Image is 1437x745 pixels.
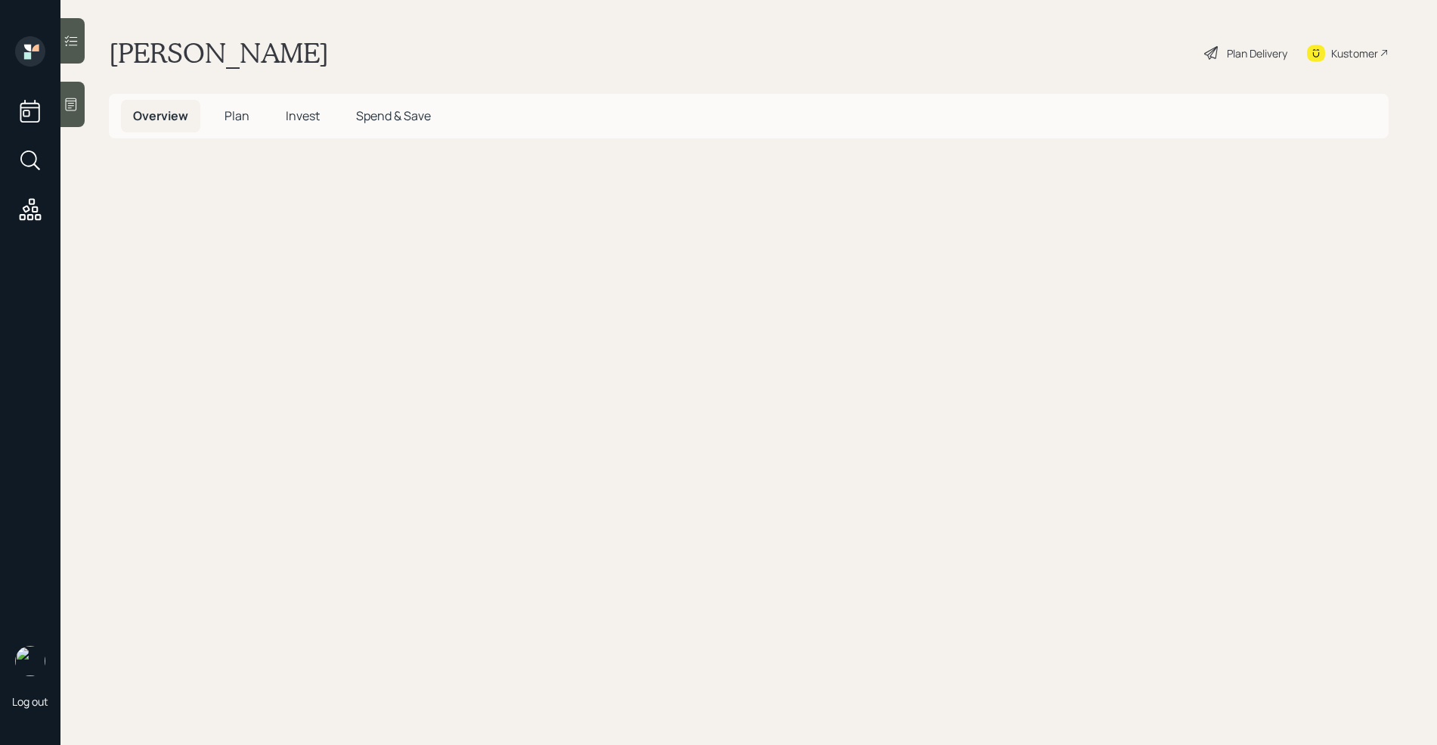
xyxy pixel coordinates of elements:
[109,36,329,70] h1: [PERSON_NAME]
[133,107,188,124] span: Overview
[286,107,320,124] span: Invest
[356,107,431,124] span: Spend & Save
[225,107,249,124] span: Plan
[1227,45,1287,61] div: Plan Delivery
[1331,45,1378,61] div: Kustomer
[15,646,45,676] img: retirable_logo.png
[12,694,48,709] div: Log out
